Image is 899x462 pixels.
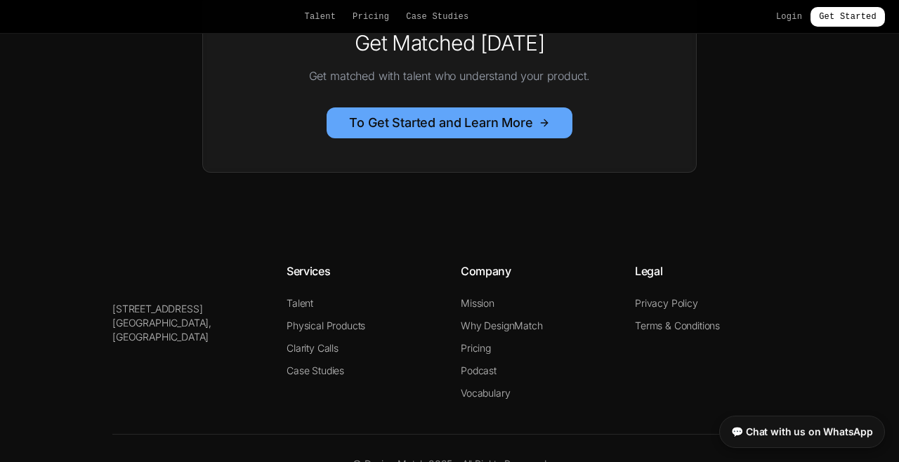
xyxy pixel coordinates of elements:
a: Talent [287,297,313,309]
a: Why DesignMatch [461,319,543,331]
a: Talent [304,11,336,22]
h3: Get Matched [DATE] [237,30,662,55]
a: 💬 Chat with us on WhatsApp [719,416,885,448]
h4: Company [461,263,612,279]
a: Vocabulary [461,387,510,399]
a: Case Studies [406,11,468,22]
p: [STREET_ADDRESS] [112,302,264,316]
p: [GEOGRAPHIC_DATA], [GEOGRAPHIC_DATA] [112,316,264,344]
a: Physical Products [287,319,365,331]
a: Login [776,11,802,22]
a: Case Studies [287,364,344,376]
a: Get Started [811,7,885,27]
a: Podcast [461,364,497,376]
a: Privacy Policy [635,297,698,309]
a: Terms & Conditions [635,319,720,331]
button: To Get Started and Learn More [327,107,572,138]
a: To Get Started and Learn More [349,113,549,133]
h4: Services [287,263,438,279]
a: Clarity Calls [287,342,339,354]
a: Pricing [353,11,389,22]
p: Get matched with talent who understand your product. [237,67,662,85]
a: Pricing [461,342,491,354]
a: Mission [461,297,494,309]
h4: Legal [635,263,787,279]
